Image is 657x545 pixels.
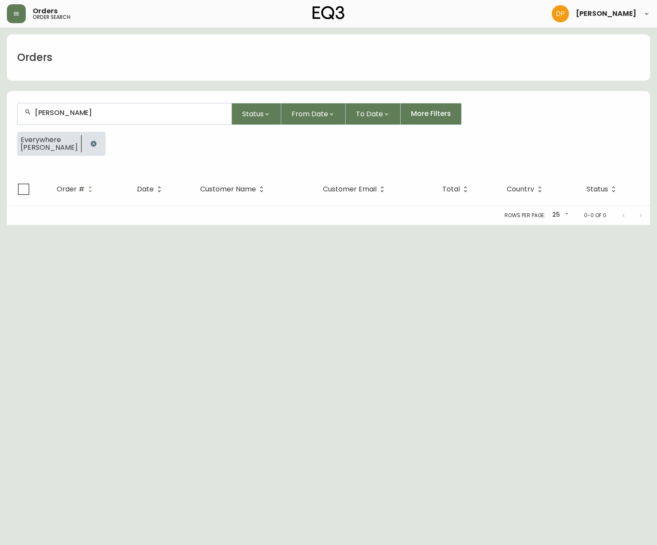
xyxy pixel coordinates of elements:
button: To Date [346,103,401,125]
span: Orders [33,8,58,15]
span: Country [507,187,534,192]
span: To Date [356,109,383,119]
div: 25 [549,208,570,222]
span: Order # [57,187,85,192]
span: More Filters [411,109,451,118]
span: Date [137,187,154,192]
span: Customer Email [323,187,377,192]
span: Status [587,187,608,192]
span: Country [507,185,545,193]
p: Rows per page: [505,212,545,219]
button: From Date [281,103,346,125]
span: Customer Name [200,187,256,192]
img: b0154ba12ae69382d64d2f3159806b19 [552,5,569,22]
span: Customer Email [323,185,388,193]
button: More Filters [401,103,462,125]
span: Total [442,185,471,193]
span: Date [137,185,165,193]
span: [PERSON_NAME] [576,10,636,17]
span: [PERSON_NAME] [21,144,78,151]
span: Order # [57,185,96,193]
h5: order search [33,15,70,20]
span: Total [442,187,460,192]
span: Customer Name [200,185,267,193]
span: Status [587,185,619,193]
p: 0-0 of 0 [584,212,606,219]
button: Status [232,103,281,125]
h1: Orders [17,50,52,65]
span: From Date [292,109,328,119]
span: Everywhere [21,136,78,144]
img: logo [313,6,344,20]
input: Search [35,109,225,117]
span: Status [242,109,264,119]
